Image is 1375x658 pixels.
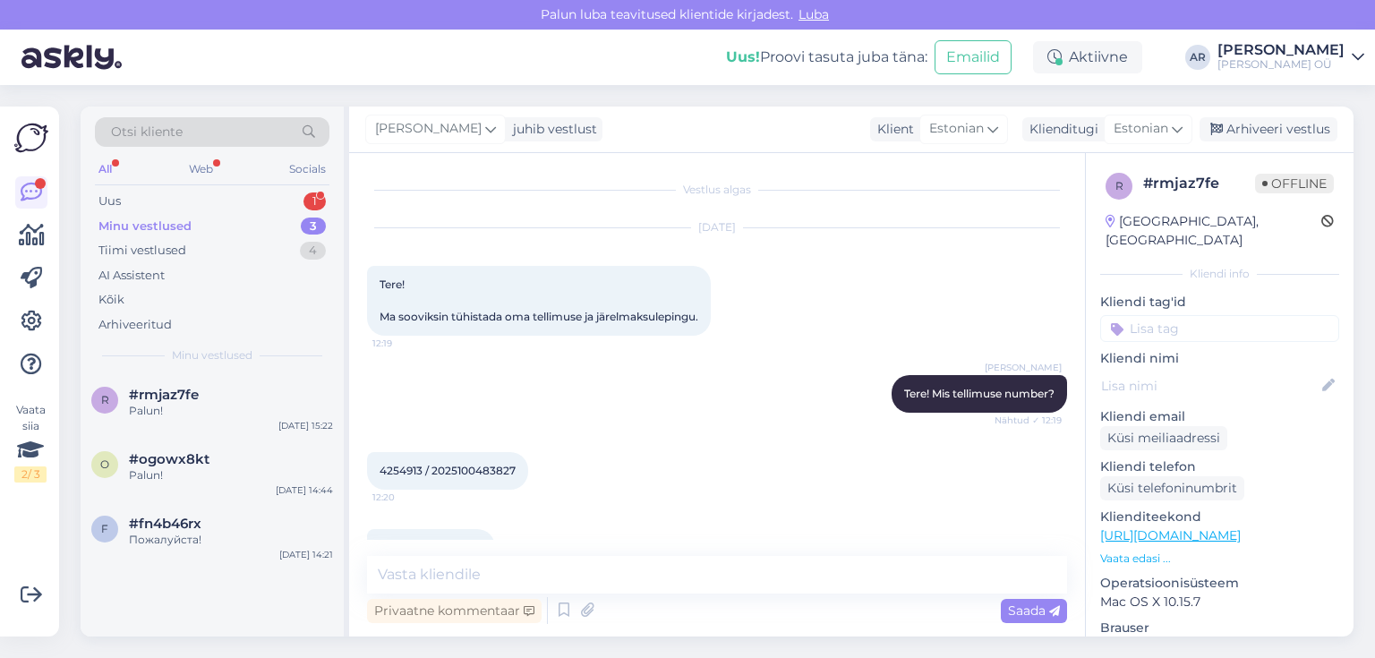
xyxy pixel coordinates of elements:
div: Vaata siia [14,402,47,483]
p: Kliendi nimi [1100,349,1339,368]
p: Kliendi tag'id [1100,293,1339,312]
div: Palun! [129,467,333,483]
div: [PERSON_NAME] OÜ [1217,57,1345,72]
div: Klient [870,120,914,139]
div: Tiimi vestlused [98,242,186,260]
div: Vestlus algas [367,182,1067,198]
p: Kliendi telefon [1100,457,1339,476]
input: Lisa tag [1100,315,1339,342]
div: 4 [300,242,326,260]
span: r [1115,179,1123,192]
span: [PERSON_NAME] [375,119,482,139]
span: r [101,393,109,406]
span: Nähtud ✓ 12:19 [995,414,1062,427]
div: Uus [98,192,121,210]
div: [DATE] [367,219,1067,235]
input: Lisa nimi [1101,376,1319,396]
span: #rmjaz7fe [129,387,199,403]
div: Kõik [98,291,124,309]
div: juhib vestlust [506,120,597,139]
div: Kliendi info [1100,266,1339,282]
div: Socials [286,158,329,181]
div: Пожалуйста! [129,532,333,548]
span: Estonian [1114,119,1168,139]
div: Privaatne kommentaar [367,599,542,623]
p: Kliendi email [1100,407,1339,426]
div: [PERSON_NAME] [1217,43,1345,57]
div: Minu vestlused [98,218,192,235]
p: Vaata edasi ... [1100,551,1339,567]
div: AI Assistent [98,267,165,285]
span: Offline [1255,174,1334,193]
div: [DATE] 14:44 [276,483,333,497]
span: Tere! Mis tellimuse number? [904,387,1055,400]
span: #fn4b46rx [129,516,201,532]
span: Saada [1008,602,1060,619]
button: Emailid [935,40,1012,74]
div: [DATE] 14:21 [279,548,333,561]
div: Arhiveeritud [98,316,172,334]
p: Mac OS X 10.15.7 [1100,593,1339,611]
a: [PERSON_NAME][PERSON_NAME] OÜ [1217,43,1364,72]
img: Askly Logo [14,121,48,155]
span: Minu vestlused [172,347,252,363]
div: [DATE] 15:22 [278,419,333,432]
div: 3 [301,218,326,235]
p: Operatsioonisüsteem [1100,574,1339,593]
div: # rmjaz7fe [1143,173,1255,194]
div: Aktiivne [1033,41,1142,73]
span: [PERSON_NAME] [985,361,1062,374]
span: #ogowx8kt [129,451,209,467]
span: 12:19 [372,337,440,350]
div: Palun! [129,403,333,419]
div: Web [185,158,217,181]
div: 2 / 3 [14,466,47,483]
span: 12:20 [372,491,440,504]
p: Brauser [1100,619,1339,637]
div: Klienditugi [1022,120,1098,139]
span: o [100,457,109,471]
div: All [95,158,115,181]
div: Proovi tasuta juba täna: [726,47,927,68]
div: Küsi meiliaadressi [1100,426,1227,450]
div: 1 [303,192,326,210]
span: Tere! Ma sooviksin tühistada oma tellimuse ja järelmaksulepingu. [380,278,698,323]
span: Luba [793,6,834,22]
a: [URL][DOMAIN_NAME] [1100,527,1241,543]
div: AR [1185,45,1210,70]
div: [GEOGRAPHIC_DATA], [GEOGRAPHIC_DATA] [1106,212,1321,250]
p: Klienditeekond [1100,508,1339,526]
span: Otsi kliente [111,123,183,141]
div: Küsi telefoninumbrit [1100,476,1244,500]
div: Arhiveeri vestlus [1200,117,1337,141]
span: 4254913 / 2025100483827 [380,464,516,477]
span: f [101,522,108,535]
span: Estonian [929,119,984,139]
b: Uus! [726,48,760,65]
